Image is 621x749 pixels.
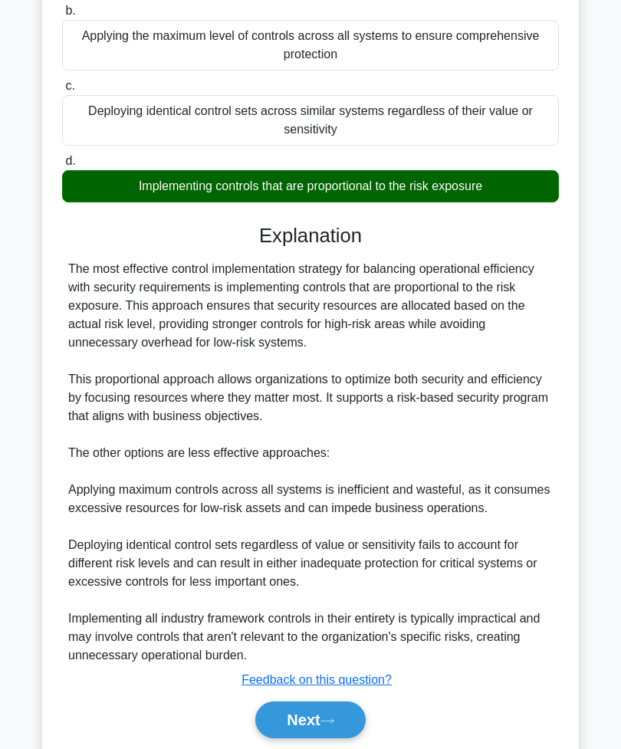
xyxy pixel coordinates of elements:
[62,20,559,71] div: Applying the maximum level of controls across all systems to ensure comprehensive protection
[242,673,392,686] a: Feedback on this question?
[255,701,365,738] button: Next
[65,79,74,92] span: c.
[65,4,75,17] span: b.
[71,224,550,248] h3: Explanation
[68,260,553,665] div: The most effective control implementation strategy for balancing operational efficiency with secu...
[65,154,75,167] span: d.
[62,95,559,146] div: Deploying identical control sets across similar systems regardless of their value or sensitivity
[62,170,559,202] div: Implementing controls that are proportional to the risk exposure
